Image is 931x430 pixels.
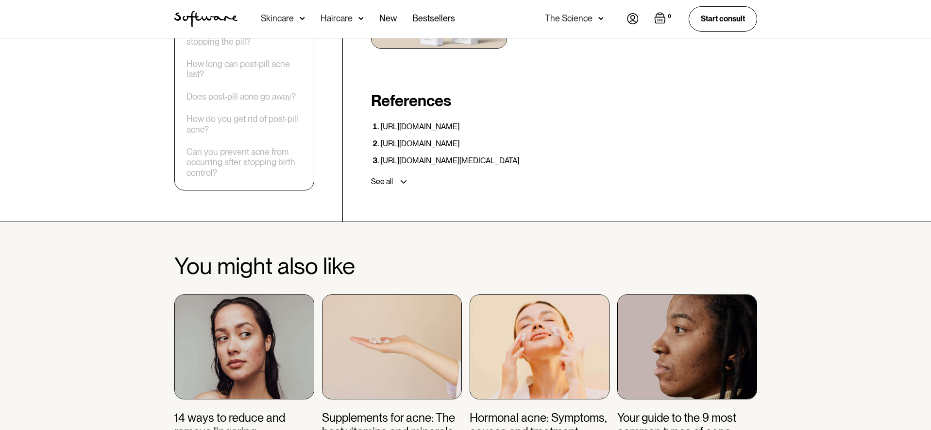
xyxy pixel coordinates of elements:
a: Does post-pill acne go away? [186,92,296,103]
a: How do you get rid of post-pill acne? [186,114,302,135]
a: Can you prevent acne from occurring after stopping birth control? [186,147,302,178]
h2: You might also like [174,253,757,279]
a: Open empty cart [654,12,673,26]
a: [URL][DOMAIN_NAME][MEDICAL_DATA] [381,156,519,165]
img: arrow down [598,14,604,23]
div: See all [371,177,393,187]
div: Skincare [261,14,294,23]
a: [URL][DOMAIN_NAME] [381,122,459,131]
div: Haircare [321,14,353,23]
div: 0 [666,12,673,21]
a: Start consult [689,6,757,31]
a: home [174,11,237,27]
a: [URL][DOMAIN_NAME] [381,139,459,148]
img: Software Logo [174,11,237,27]
div: The Science [545,14,592,23]
a: How long can post-pill acne last? [186,59,302,80]
img: arrow down [358,14,364,23]
img: arrow down [300,14,305,23]
h2: References [371,91,757,110]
